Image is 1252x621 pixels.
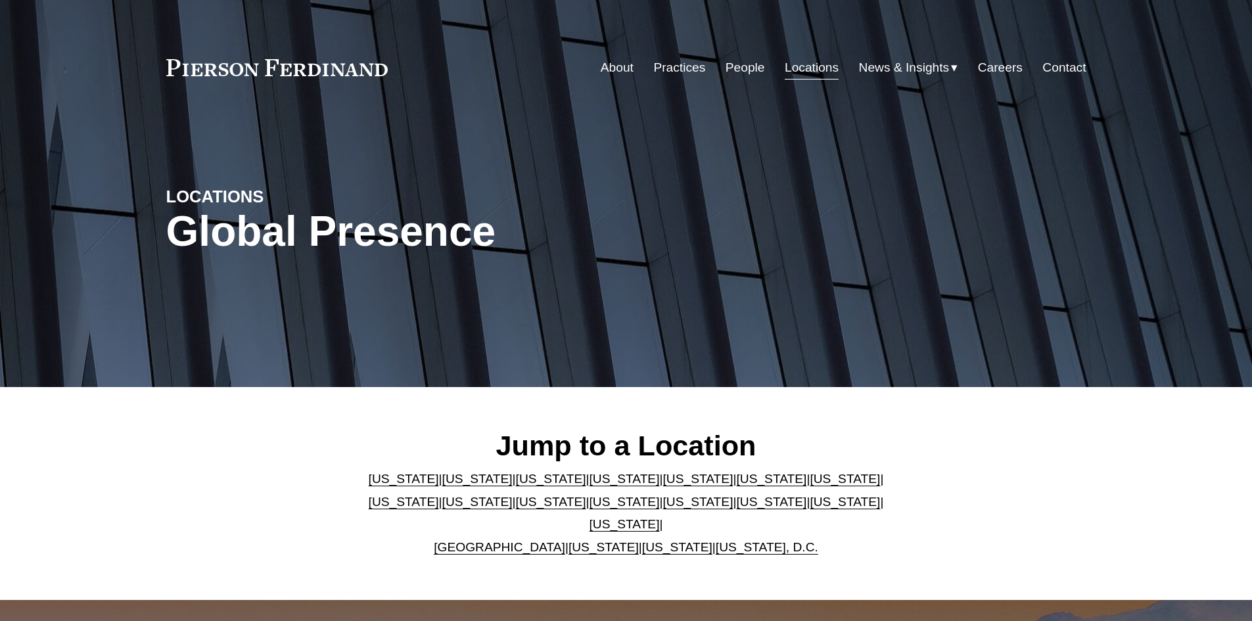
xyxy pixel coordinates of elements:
[590,495,660,509] a: [US_STATE]
[434,540,565,554] a: [GEOGRAPHIC_DATA]
[516,472,586,486] a: [US_STATE]
[810,495,880,509] a: [US_STATE]
[590,472,660,486] a: [US_STATE]
[516,495,586,509] a: [US_STATE]
[369,495,439,509] a: [US_STATE]
[358,468,894,559] p: | | | | | | | | | | | | | | | | | |
[736,472,806,486] a: [US_STATE]
[736,495,806,509] a: [US_STATE]
[590,517,660,531] a: [US_STATE]
[859,57,950,80] span: News & Insights
[568,540,639,554] a: [US_STATE]
[369,472,439,486] a: [US_STATE]
[785,55,839,80] a: Locations
[642,540,712,554] a: [US_STATE]
[166,208,779,256] h1: Global Presence
[442,472,513,486] a: [US_STATE]
[859,55,958,80] a: folder dropdown
[358,428,894,463] h2: Jump to a Location
[662,495,733,509] a: [US_STATE]
[166,186,396,207] h4: LOCATIONS
[716,540,818,554] a: [US_STATE], D.C.
[601,55,634,80] a: About
[662,472,733,486] a: [US_STATE]
[726,55,765,80] a: People
[442,495,513,509] a: [US_STATE]
[1042,55,1086,80] a: Contact
[653,55,705,80] a: Practices
[810,472,880,486] a: [US_STATE]
[978,55,1023,80] a: Careers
